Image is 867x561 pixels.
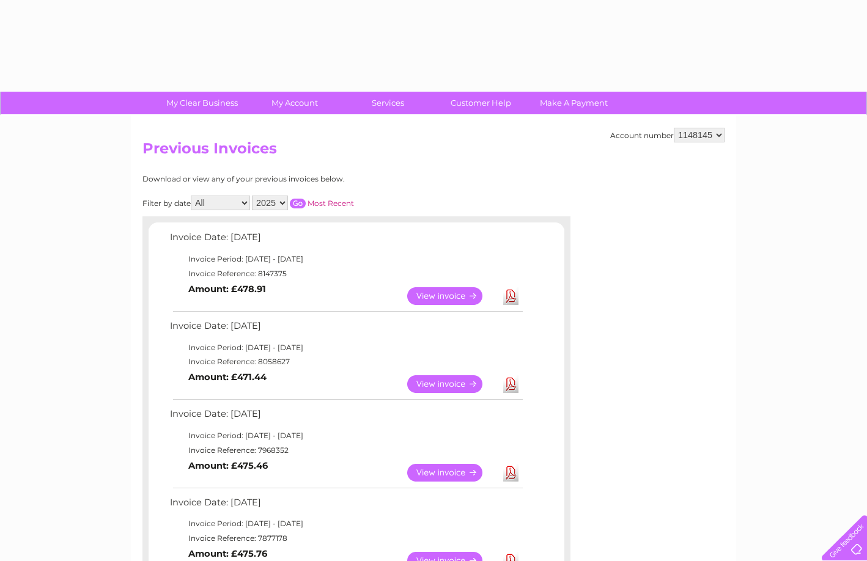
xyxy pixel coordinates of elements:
td: Invoice Date: [DATE] [167,406,525,428]
a: View [407,375,497,393]
td: Invoice Date: [DATE] [167,318,525,340]
td: Invoice Date: [DATE] [167,229,525,252]
td: Invoice Period: [DATE] - [DATE] [167,252,525,266]
a: View [407,464,497,482]
td: Invoice Period: [DATE] - [DATE] [167,516,525,531]
td: Invoice Period: [DATE] - [DATE] [167,428,525,443]
a: My Account [245,92,345,114]
a: My Clear Business [152,92,253,114]
a: View [407,287,497,305]
b: Amount: £471.44 [188,372,267,383]
td: Invoice Reference: 7877178 [167,531,525,546]
a: Download [503,287,518,305]
td: Invoice Date: [DATE] [167,494,525,517]
b: Amount: £475.46 [188,460,268,471]
td: Invoice Period: [DATE] - [DATE] [167,340,525,355]
a: Most Recent [308,199,354,208]
div: Filter by date [142,196,463,210]
b: Amount: £475.76 [188,548,267,559]
a: Services [338,92,438,114]
a: Customer Help [430,92,531,114]
a: Download [503,375,518,393]
div: Account number [610,128,725,142]
h2: Previous Invoices [142,140,725,163]
div: Download or view any of your previous invoices below. [142,175,463,183]
a: Download [503,464,518,482]
td: Invoice Reference: 8147375 [167,266,525,281]
td: Invoice Reference: 8058627 [167,354,525,369]
b: Amount: £478.91 [188,284,266,295]
td: Invoice Reference: 7968352 [167,443,525,458]
a: Make A Payment [523,92,624,114]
